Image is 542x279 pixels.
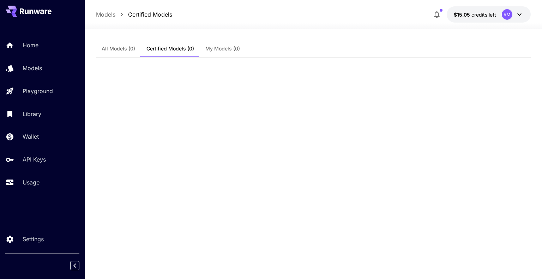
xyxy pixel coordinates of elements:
a: Models [96,10,115,19]
span: Certified Models (0) [146,46,194,52]
nav: breadcrumb [96,10,172,19]
button: $15.05444RM [447,6,531,23]
p: Home [23,41,38,49]
p: Playground [23,87,53,95]
div: $15.05444 [454,11,496,18]
button: Collapse sidebar [70,261,79,270]
span: My Models (0) [205,46,240,52]
div: RM [502,9,512,20]
span: $15.05 [454,12,471,18]
p: Settings [23,235,44,243]
p: Library [23,110,41,118]
span: credits left [471,12,496,18]
p: Models [23,64,42,72]
span: All Models (0) [102,46,135,52]
p: API Keys [23,155,46,164]
p: Wallet [23,132,39,141]
div: Collapse sidebar [76,259,85,272]
p: Usage [23,178,40,187]
a: Certified Models [128,10,172,19]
